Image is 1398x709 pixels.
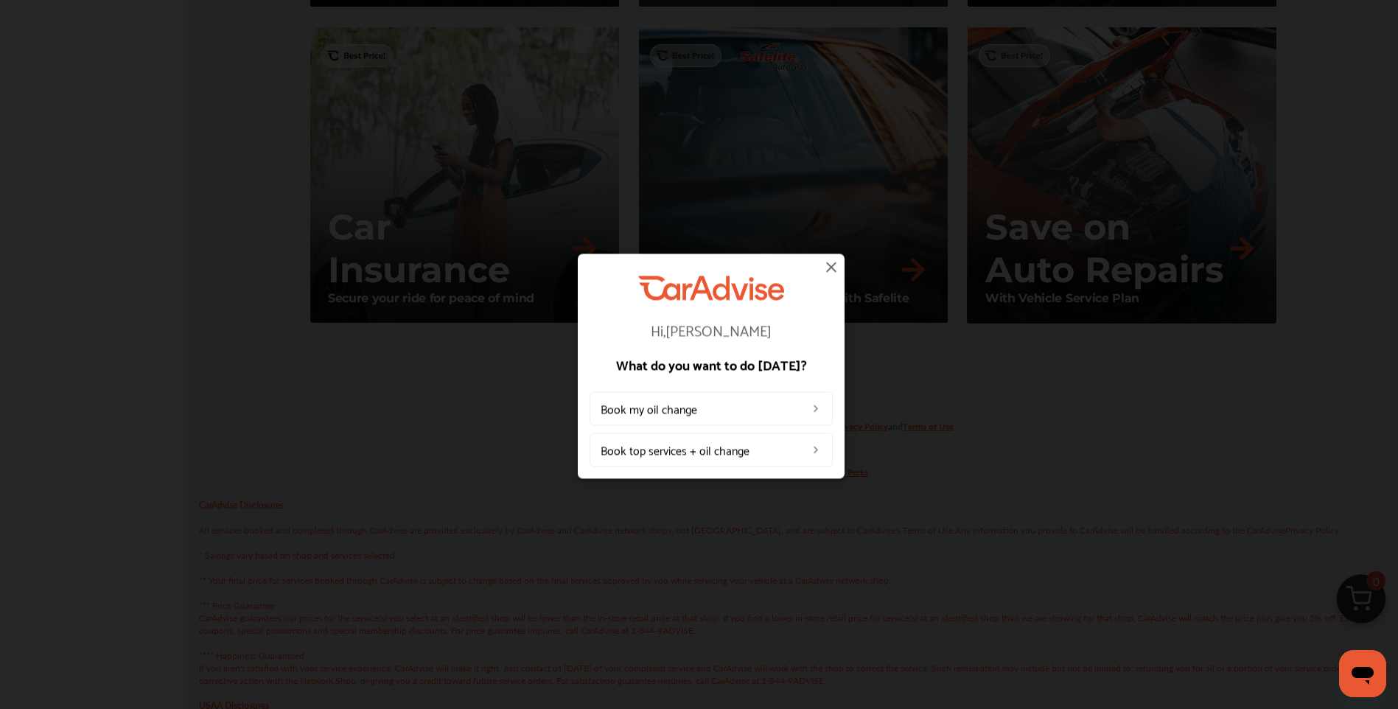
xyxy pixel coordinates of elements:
a: Book top services + oil change [590,433,833,467]
p: Hi, [PERSON_NAME] [590,323,833,338]
img: left_arrow_icon.0f472efe.svg [810,444,822,456]
img: CarAdvise Logo [638,276,784,300]
a: Book my oil change [590,392,833,426]
p: What do you want to do [DATE]? [590,358,833,371]
iframe: Button to launch messaging window [1339,650,1386,697]
img: close-icon.a004319c.svg [822,258,840,276]
img: left_arrow_icon.0f472efe.svg [810,403,822,415]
